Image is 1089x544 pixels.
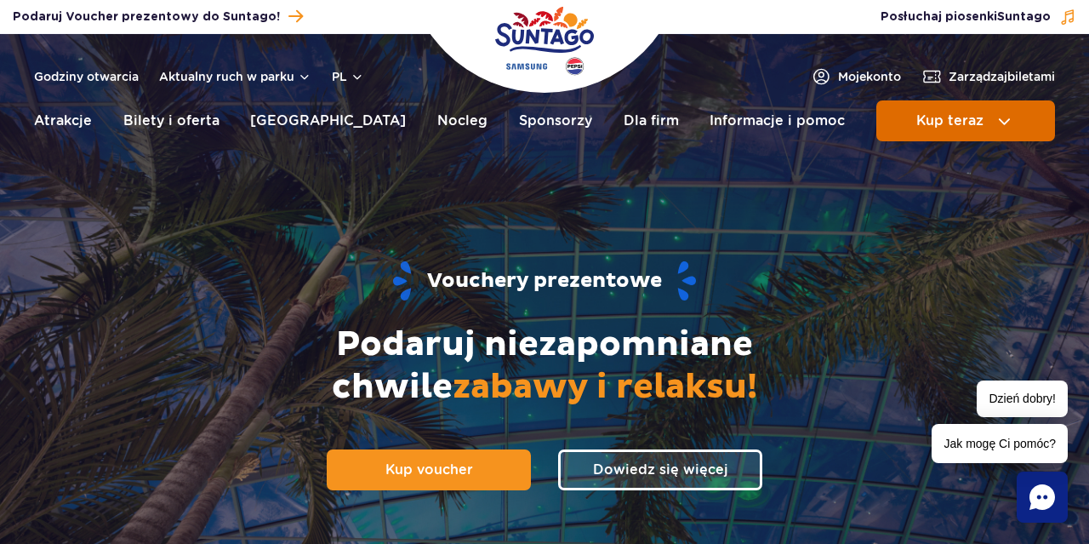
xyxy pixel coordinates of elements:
[34,100,92,141] a: Atrakcje
[13,5,303,28] a: Podaruj Voucher prezentowy do Suntago!
[916,113,984,129] span: Kup teraz
[932,424,1068,463] span: Jak mogę Ci pomóc?
[385,461,473,478] span: Kup voucher
[977,381,1068,417] span: Dzień dobry!
[838,68,901,85] span: Moje konto
[949,68,1055,85] span: Zarządzaj biletami
[437,100,487,141] a: Nocleg
[710,100,845,141] a: Informacje i pomoc
[624,100,679,141] a: Dla firm
[327,450,531,490] a: Kup voucher
[921,66,1055,87] a: Zarządzajbiletami
[34,68,139,85] a: Godziny otwarcia
[13,9,280,26] span: Podaruj Voucher prezentowy do Suntago!
[1017,472,1068,523] div: Chat
[811,66,901,87] a: Mojekonto
[876,100,1055,141] button: Kup teraz
[332,68,364,85] button: pl
[247,324,842,409] h2: Podaruj niezapomniane chwile
[881,9,1076,26] button: Posłuchaj piosenkiSuntago
[13,260,1076,303] h1: Vouchery prezentowe
[593,461,728,478] span: Dowiedz się więcej
[453,366,757,409] span: zabawy i relaksu!
[519,100,592,141] a: Sponsorzy
[997,11,1051,23] span: Suntago
[159,70,311,83] button: Aktualny ruch w parku
[881,9,1051,26] span: Posłuchaj piosenki
[250,100,406,141] a: [GEOGRAPHIC_DATA]
[123,100,220,141] a: Bilety i oferta
[558,450,762,490] a: Dowiedz się więcej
